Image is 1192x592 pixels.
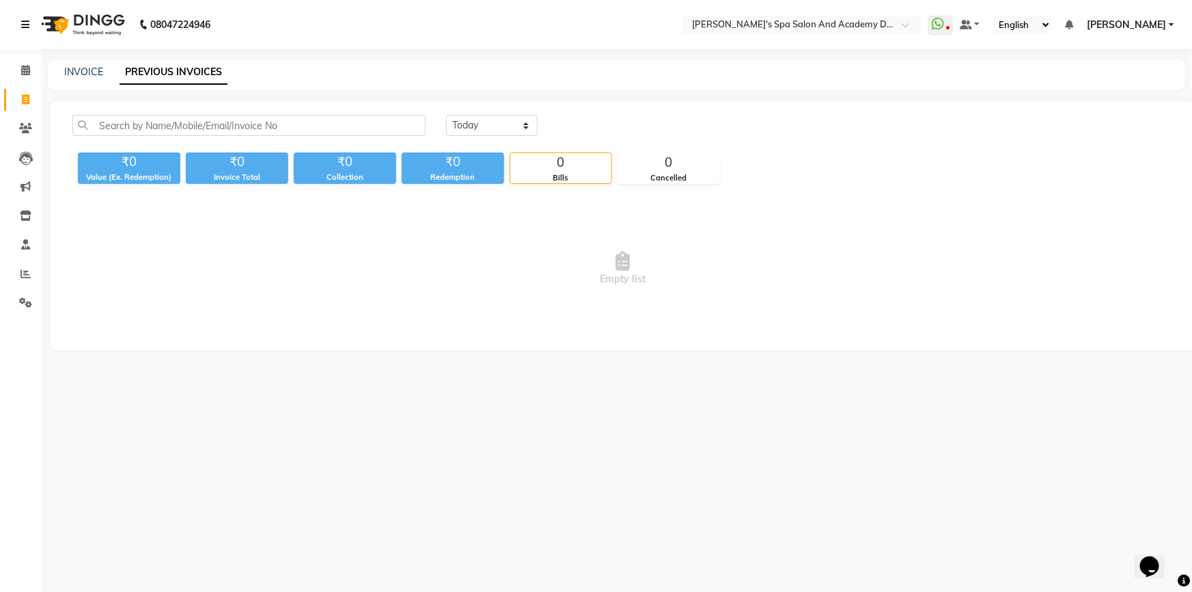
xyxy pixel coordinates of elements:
[150,5,210,44] b: 08047224946
[510,153,611,172] div: 0
[294,152,396,172] div: ₹0
[120,60,227,85] a: PREVIOUS INVOICES
[510,172,611,184] div: Bills
[618,172,719,184] div: Cancelled
[78,172,180,183] div: Value (Ex. Redemption)
[1135,537,1178,578] iframe: chat widget
[1087,18,1166,32] span: [PERSON_NAME]
[186,152,288,172] div: ₹0
[35,5,128,44] img: logo
[186,172,288,183] div: Invoice Total
[72,200,1174,337] span: Empty list
[618,153,719,172] div: 0
[402,152,504,172] div: ₹0
[64,66,103,78] a: INVOICE
[402,172,504,183] div: Redemption
[78,152,180,172] div: ₹0
[294,172,396,183] div: Collection
[72,115,426,136] input: Search by Name/Mobile/Email/Invoice No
